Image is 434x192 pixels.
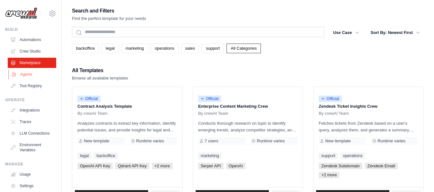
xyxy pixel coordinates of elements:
[257,138,285,144] span: Runtime varies
[365,163,398,169] span: Zendesk Email
[5,27,56,32] div: Build
[226,163,245,169] span: OpenAI
[8,128,56,138] a: LLM Connections
[5,162,56,167] div: Manage
[325,138,350,144] span: New template
[205,138,218,144] span: 7 users
[115,163,149,169] span: Qdrant API Key
[8,181,56,191] a: Settings
[329,27,363,38] button: Use Case
[77,103,177,110] p: Contract Analysis Template
[77,96,101,102] span: Official
[319,120,418,133] p: Fetches tickets from Zendesk based on a user's query, analyzes them, and generates a summary. Out...
[77,120,177,133] p: Analyzes contracts to extract key information, identify potential issues, and provide insights fo...
[341,153,365,159] a: operations
[84,138,109,144] span: New template
[72,6,146,15] h2: Search and Filters
[136,138,164,144] span: Runtime varies
[8,69,57,79] a: Agents
[72,15,146,22] p: Find the perfect template for your needs
[5,7,37,20] img: Logo
[8,58,56,68] a: Marketplace
[198,163,224,169] span: Serper API
[5,97,56,103] div: Operate
[152,163,173,169] span: +2 more
[8,105,56,115] a: Integrations
[72,75,128,81] p: Browse all available templates
[77,163,113,169] span: OpenAI API Key
[8,117,56,127] a: Traces
[77,111,108,116] span: By crewAI Team
[8,35,56,45] a: Automations
[202,44,224,53] a: support
[226,44,261,53] a: All Categories
[367,27,424,38] button: Sort By: Newest First
[94,153,118,159] a: backoffice
[319,163,362,169] span: Zendesk Subdomain
[319,96,342,102] span: Official
[198,153,222,159] a: marketing
[319,172,339,178] span: +2 more
[8,169,56,179] a: Usage
[198,103,298,110] p: Enterprise Content Marketing Crew
[198,96,221,102] span: Official
[8,46,56,56] a: Crew Studio
[121,44,148,53] a: marketing
[377,138,405,144] span: Runtime varies
[181,44,199,53] a: sales
[319,103,418,110] p: Zendesk Ticket Insights Crew
[198,111,228,116] span: By crewAI Team
[102,44,119,53] a: legal
[72,44,99,53] a: backoffice
[8,81,56,91] a: Tool Registry
[319,111,349,116] span: By crewAI Team
[8,140,56,155] a: Environment Variables
[198,120,298,133] p: Conducts thorough research on topic to identify emerging trends, analyze competitor strategies, a...
[72,66,128,75] h2: All Templates
[151,44,179,53] a: operations
[77,153,91,159] a: legal
[319,153,338,159] a: support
